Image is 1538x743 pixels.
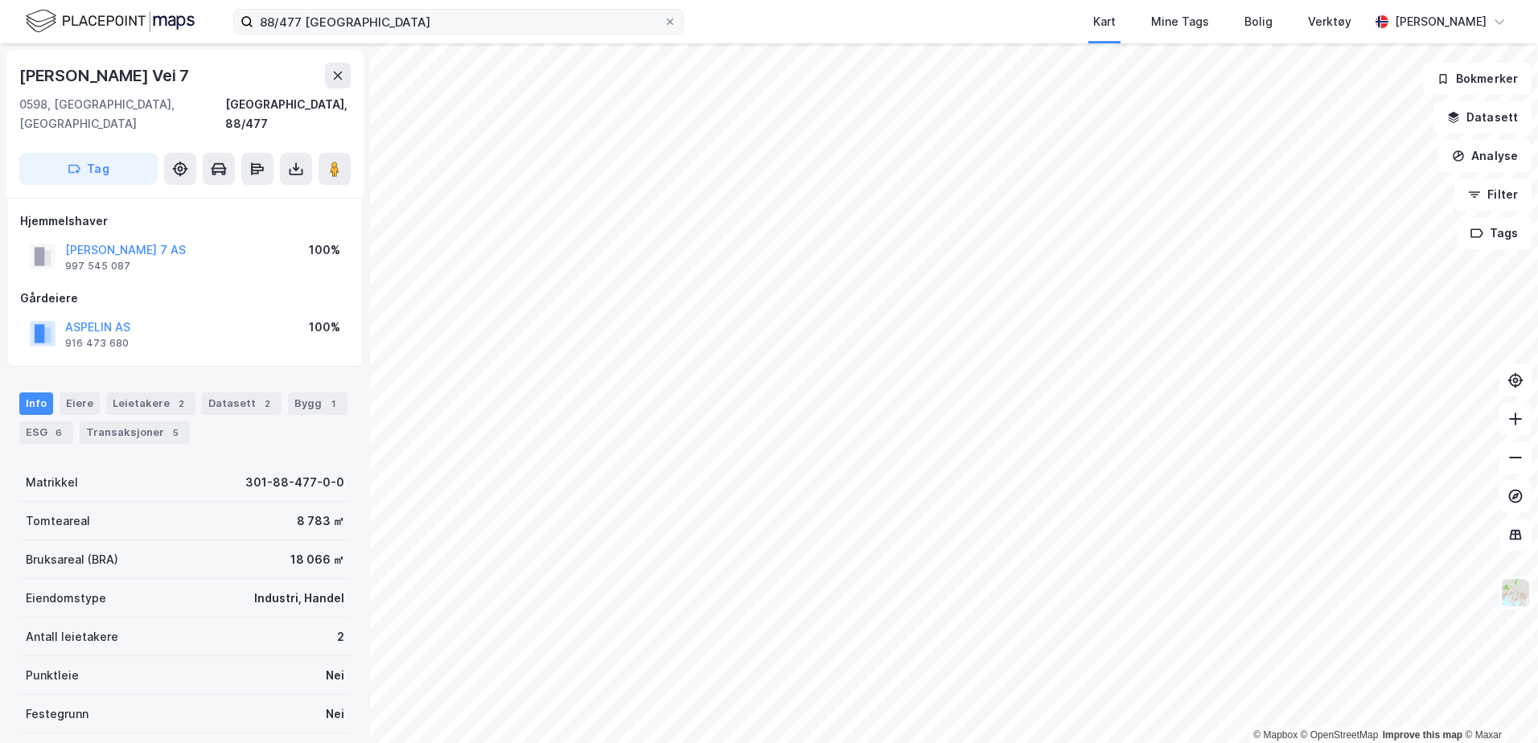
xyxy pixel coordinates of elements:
[26,627,118,647] div: Antall leietakere
[26,473,78,492] div: Matrikkel
[290,550,344,569] div: 18 066 ㎡
[19,63,192,88] div: [PERSON_NAME] Vei 7
[20,211,350,231] div: Hjemmelshaver
[65,337,129,350] div: 916 473 680
[1244,12,1273,31] div: Bolig
[1093,12,1116,31] div: Kart
[1151,12,1209,31] div: Mine Tags
[51,425,67,441] div: 6
[1253,729,1297,741] a: Mapbox
[337,627,344,647] div: 2
[19,392,53,415] div: Info
[326,666,344,685] div: Nei
[26,589,106,608] div: Eiendomstype
[254,589,344,608] div: Industri, Handel
[326,704,344,724] div: Nei
[225,95,351,133] div: [GEOGRAPHIC_DATA], 88/477
[19,95,225,133] div: 0598, [GEOGRAPHIC_DATA], [GEOGRAPHIC_DATA]
[1458,666,1538,743] iframe: Chat Widget
[245,473,344,492] div: 301-88-477-0-0
[26,550,118,569] div: Bruksareal (BRA)
[26,666,79,685] div: Punktleie
[1395,12,1487,31] div: [PERSON_NAME]
[297,511,344,531] div: 8 783 ㎡
[80,421,190,444] div: Transaksjoner
[1301,729,1379,741] a: OpenStreetMap
[173,396,189,412] div: 2
[26,511,90,531] div: Tomteareal
[26,7,195,35] img: logo.f888ab2527a4732fd821a326f86c7f29.svg
[309,240,340,260] div: 100%
[1454,179,1532,211] button: Filter
[65,260,130,273] div: 997 545 087
[106,392,195,415] div: Leietakere
[60,392,100,415] div: Eiere
[19,421,73,444] div: ESG
[1423,63,1532,95] button: Bokmerker
[253,10,664,34] input: Søk på adresse, matrikkel, gårdeiere, leietakere eller personer
[167,425,183,441] div: 5
[202,392,282,415] div: Datasett
[1383,729,1462,741] a: Improve this map
[309,318,340,337] div: 100%
[1433,101,1532,133] button: Datasett
[259,396,275,412] div: 2
[1438,140,1532,172] button: Analyse
[1500,577,1531,608] img: Z
[288,392,347,415] div: Bygg
[1457,217,1532,249] button: Tags
[26,704,88,724] div: Festegrunn
[1308,12,1351,31] div: Verktøy
[325,396,341,412] div: 1
[20,289,350,308] div: Gårdeiere
[19,153,158,185] button: Tag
